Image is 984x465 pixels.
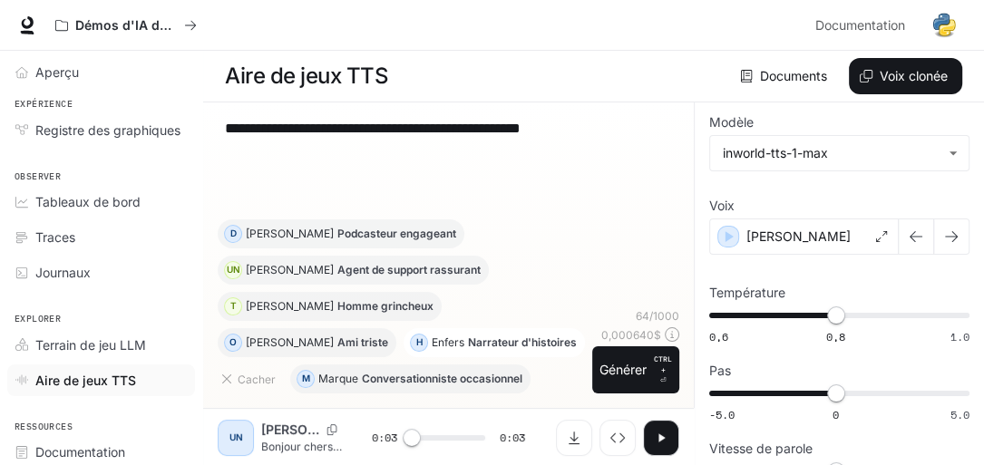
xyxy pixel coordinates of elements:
font: Narrateur d'histoires [468,335,577,349]
a: Documents [736,58,834,94]
font: Observer [15,170,61,182]
font: Vitesse de parole [709,441,813,456]
a: Documentation [808,7,919,44]
font: 0:03 [500,430,525,445]
font: 1.0 [950,329,969,344]
font: Voix clonée [880,68,948,83]
div: inworld-tts-1-max [710,136,969,170]
font: Documentation [35,444,125,460]
font: 0,8 [826,329,845,344]
button: Inspecter [599,420,636,456]
button: O[PERSON_NAME]Ami triste [218,328,396,357]
font: Conversationniste occasionnel [362,372,522,385]
font: Podcasteur engageant [337,227,456,240]
font: 5.0 [950,407,969,422]
font: H [416,336,423,347]
img: Avatar de l'utilisateur [931,13,957,38]
font: [PERSON_NAME] [246,263,334,276]
a: Terrain de jeu LLM [7,329,195,361]
font: inworld-tts-1-max [723,145,828,160]
button: Cacher [218,364,283,393]
button: T[PERSON_NAME]Homme grincheux [218,292,442,321]
font: Explorer [15,313,61,325]
font: Démos d'IA dans le monde réel [75,17,271,33]
button: Voix clonée [849,58,962,94]
font: Aire de jeux TTS [35,373,136,388]
font: Enfers [432,335,464,349]
font: [PERSON_NAME] [261,421,366,437]
font: [PERSON_NAME] [246,227,334,240]
font: Modèle [709,114,754,130]
font: [PERSON_NAME] [246,299,334,313]
font: Homme grincheux [337,299,434,313]
font: Registre des graphiques [35,122,180,138]
a: Registre des graphiques [7,114,195,146]
font: UN [227,264,240,275]
font: Température [709,285,785,300]
font: [PERSON_NAME] [246,335,334,349]
a: Aperçu [7,56,195,88]
font: CTRL + [654,354,672,374]
button: Tous les espaces de travail [47,7,205,44]
a: Journaux [7,257,195,288]
a: Aire de jeux TTS [7,364,195,396]
font: UN [229,431,243,442]
a: Traces [7,221,195,253]
font: Terrain de jeu LLM [35,337,146,353]
a: Tableaux de bord [7,186,195,218]
font: Cacher [238,373,276,386]
font: Aire de jeux TTS [225,63,388,89]
font: [PERSON_NAME] [746,228,851,244]
font: O [229,336,237,347]
font: Agent de support rassurant [337,263,481,276]
button: Copier l'identifiant vocal [319,424,345,435]
button: GénérerCTRL +⏎ [592,346,679,393]
button: UN[PERSON_NAME]Agent de support rassurant [218,256,489,285]
font: Aperçu [35,64,79,80]
font: Marque [318,372,358,385]
font: ⏎ [660,376,667,384]
font: Voix [709,198,735,213]
button: Télécharger l'audio [556,420,592,456]
font: Journaux [35,265,91,280]
font: Ressources [15,421,73,432]
font: Documents [760,68,827,83]
font: T [230,300,237,311]
font: Documentation [815,17,905,33]
font: D [230,228,237,238]
font: Expérience [15,98,73,110]
button: Avatar de l'utilisateur [926,7,962,44]
font: Tableaux de bord [35,194,141,209]
button: D[PERSON_NAME]Podcasteur engageant [218,219,464,248]
font: 0:03 [372,430,397,445]
font: Traces [35,229,75,245]
font: Générer [599,362,647,377]
font: -5.0 [709,407,735,422]
button: HEnfersNarrateur d'histoires [404,328,585,357]
font: 0 [833,407,839,422]
font: Pas [709,363,731,378]
font: M [302,373,310,383]
button: MMarqueConversationniste occasionnel [290,364,531,393]
font: 0,6 [709,329,728,344]
font: Ami triste [337,335,388,349]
